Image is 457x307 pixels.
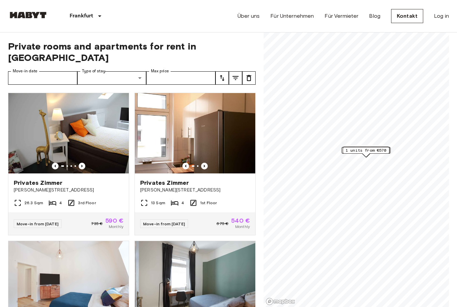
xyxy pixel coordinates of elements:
a: Mapbox logo [266,298,295,305]
span: 4 [181,200,184,206]
input: Choose date [8,71,77,85]
div: Map marker [343,147,389,157]
span: Private rooms and apartments for rent in [GEOGRAPHIC_DATA] [8,41,256,63]
span: Monthly [235,224,250,230]
span: 26.3 Sqm [24,200,43,206]
span: Move-in from [DATE] [143,221,185,226]
span: [PERSON_NAME][STREET_ADDRESS] [14,187,123,194]
button: Previous image [52,163,59,169]
a: Für Unternehmen [270,12,314,20]
span: 1 units from €570 [346,147,386,153]
button: Previous image [182,163,189,169]
a: Marketing picture of unit DE-04-007-001-04HFPrevious imagePrevious imagePrivates Zimmer[PERSON_NA... [8,93,129,235]
span: Privates Zimmer [140,179,189,187]
button: Previous image [79,163,85,169]
span: Privates Zimmer [14,179,62,187]
img: Marketing picture of unit DE-04-034-001-01HF [135,93,255,173]
a: Über uns [238,12,260,20]
span: 540 € [231,218,250,224]
a: Für Vermieter [325,12,358,20]
a: Log in [434,12,449,20]
span: 675 € [216,221,229,227]
span: Move-in from [DATE] [17,221,59,226]
span: 1st Floor [200,200,217,206]
label: Max price [151,68,169,74]
span: 13 Sqm [151,200,165,206]
p: Frankfurt [70,12,93,20]
button: tune [242,71,256,85]
div: Map marker [342,147,391,157]
a: Blog [369,12,380,20]
label: Type of stay [82,68,105,74]
label: Move-in date [13,68,37,74]
span: 590 € [105,218,123,224]
img: Marketing picture of unit DE-04-007-001-04HF [8,93,129,173]
span: 735 € [91,221,103,227]
img: Habyt [8,12,48,18]
button: tune [229,71,242,85]
span: 3rd Floor [78,200,96,206]
span: [PERSON_NAME][STREET_ADDRESS] [140,187,250,194]
button: tune [215,71,229,85]
span: 4 [59,200,62,206]
a: Kontakt [391,9,423,23]
span: Monthly [109,224,123,230]
button: Previous image [201,163,208,169]
a: Marketing picture of unit DE-04-034-001-01HFPrevious imagePrevious imagePrivates Zimmer[PERSON_NA... [134,93,256,235]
